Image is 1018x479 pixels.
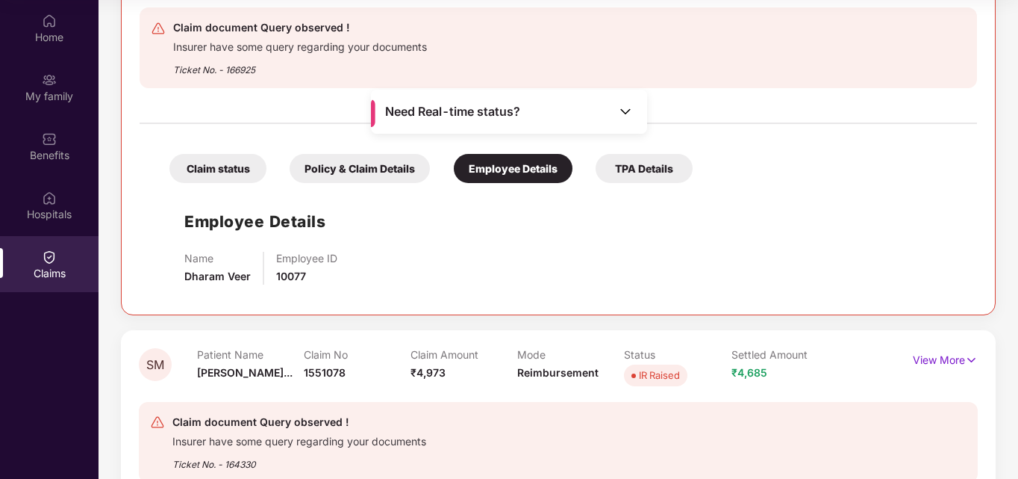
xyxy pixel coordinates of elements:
[184,209,325,234] h1: Employee Details
[517,366,599,379] span: Reimbursement
[151,21,166,36] img: svg+xml;base64,PHN2ZyB4bWxucz0iaHR0cDovL3d3dy53My5vcmcvMjAwMC9zdmciIHdpZHRoPSIyNCIgaGVpZ2h0PSIyNC...
[184,270,251,282] span: Dharam Veer
[42,191,57,205] img: svg+xml;base64,PHN2ZyBpZD0iSG9zcGl0YWxzIiB4bWxucz0iaHR0cDovL3d3dy53My5vcmcvMjAwMC9zdmciIHdpZHRoPS...
[169,154,266,183] div: Claim status
[731,348,838,361] p: Settled Amount
[173,19,427,37] div: Claim document Query observed !
[42,250,57,265] img: svg+xml;base64,PHN2ZyBpZD0iQ2xhaW0iIHhtbG5zPSJodHRwOi8vd3d3LnczLm9yZy8yMDAwL3N2ZyIgd2lkdGg9IjIwIi...
[173,37,427,54] div: Insurer have some query regarding your documents
[596,154,693,183] div: TPA Details
[184,252,251,265] p: Name
[42,132,57,146] img: svg+xml;base64,PHN2ZyBpZD0iQmVuZWZpdHMiIHhtbG5zPSJodHRwOi8vd3d3LnczLm9yZy8yMDAwL3N2ZyIgd2lkdGg9Ij...
[290,154,430,183] div: Policy & Claim Details
[965,352,978,368] img: svg+xml;base64,PHN2ZyB4bWxucz0iaHR0cDovL3d3dy53My5vcmcvMjAwMC9zdmciIHdpZHRoPSIxNyIgaGVpZ2h0PSIxNy...
[618,104,633,119] img: Toggle Icon
[276,270,306,282] span: 10077
[276,252,337,265] p: Employee ID
[173,54,427,77] div: Ticket No. - 166925
[731,366,767,379] span: ₹4,685
[410,366,446,379] span: ₹4,973
[172,448,426,472] div: Ticket No. - 164330
[150,415,165,430] img: svg+xml;base64,PHN2ZyB4bWxucz0iaHR0cDovL3d3dy53My5vcmcvMjAwMC9zdmciIHdpZHRoPSIyNCIgaGVpZ2h0PSIyNC...
[197,348,304,361] p: Patient Name
[517,348,624,361] p: Mode
[42,72,57,87] img: svg+xml;base64,PHN2ZyB3aWR0aD0iMjAiIGhlaWdodD0iMjAiIHZpZXdCb3g9IjAgMCAyMCAyMCIgZmlsbD0ibm9uZSIgeG...
[197,366,293,379] span: [PERSON_NAME]...
[172,413,426,431] div: Claim document Query observed !
[624,348,731,361] p: Status
[639,368,680,383] div: IR Raised
[385,104,520,120] span: Need Real-time status?
[304,348,410,361] p: Claim No
[146,359,164,371] span: SM
[304,366,346,379] span: 1551078
[410,348,517,361] p: Claim Amount
[913,348,978,368] p: View More
[42,13,57,28] img: svg+xml;base64,PHN2ZyBpZD0iSG9tZSIgeG1sbnM9Imh0dHA6Ly93d3cudzMub3JnLzIwMDAvc3ZnIiB3aWR0aD0iMjAiIG...
[172,431,426,448] div: Insurer have some query regarding your documents
[454,154,572,183] div: Employee Details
